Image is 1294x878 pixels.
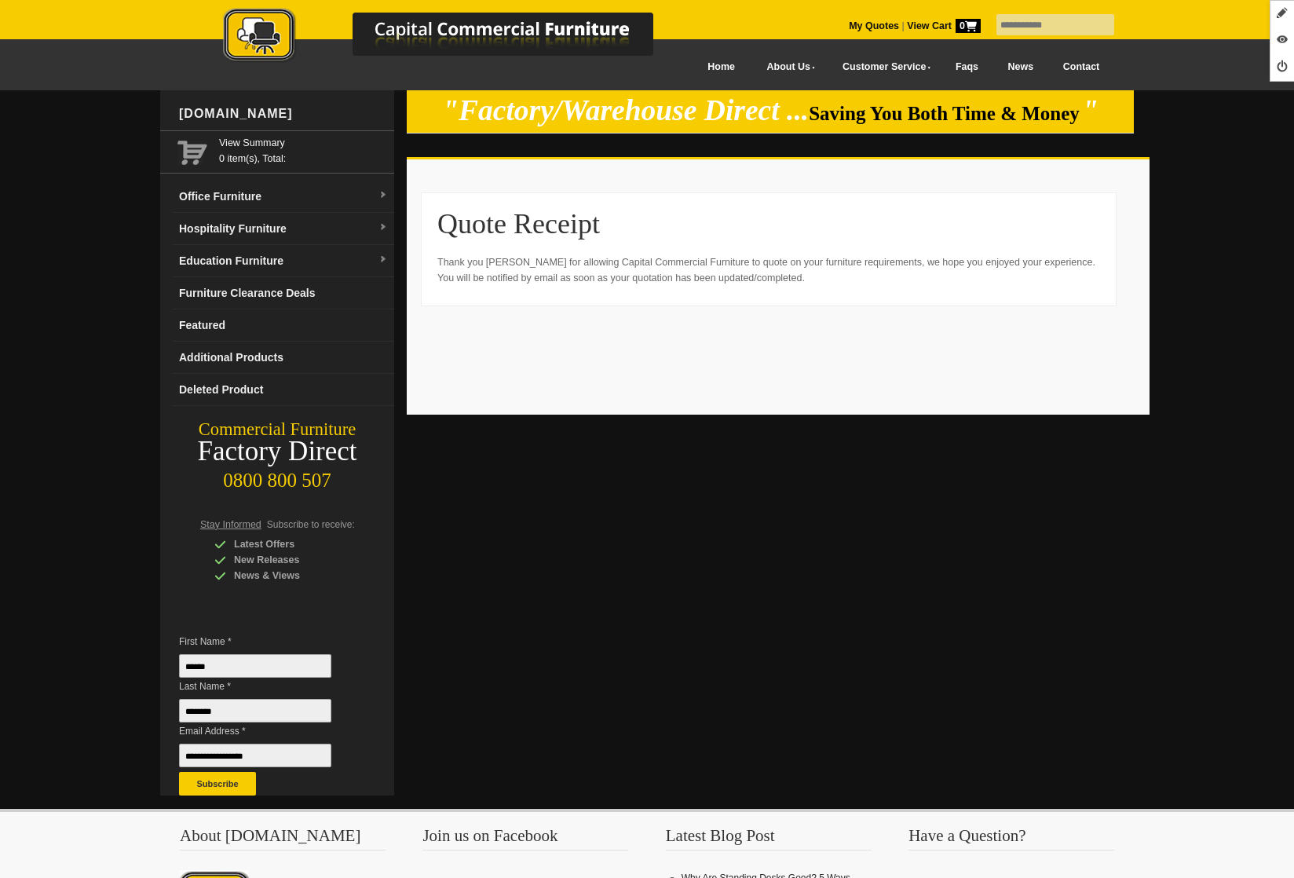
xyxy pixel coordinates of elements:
[179,634,355,649] span: First Name *
[180,8,729,65] img: Capital Commercial Furniture Logo
[1048,49,1114,85] a: Contact
[179,723,355,739] span: Email Address *
[437,209,1100,239] h1: Quote Receipt
[941,49,993,85] a: Faqs
[214,568,364,584] div: News & Views
[179,744,331,767] input: Email Address *
[160,419,394,441] div: Commercial Furniture
[750,49,825,85] a: About Us
[214,536,364,552] div: Latest Offers
[956,19,981,33] span: 0
[422,828,628,851] h3: Join us on Facebook
[173,342,394,374] a: Additional Products
[173,90,394,137] div: [DOMAIN_NAME]
[173,309,394,342] a: Featured
[378,223,388,232] img: dropdown
[179,654,331,678] input: First Name *
[219,135,388,164] span: 0 item(s), Total:
[160,462,394,492] div: 0800 800 507
[180,8,729,70] a: Capital Commercial Furniture Logo
[173,277,394,309] a: Furniture Clearance Deals
[825,49,941,85] a: Customer Service
[173,213,394,245] a: Hospitality Furnituredropdown
[907,20,981,31] strong: View Cart
[437,254,1100,286] p: Thank you [PERSON_NAME] for allowing Capital Commercial Furniture to quote on your furniture requ...
[442,94,809,126] em: "Factory/Warehouse Direct ...
[666,828,872,851] h3: Latest Blog Post
[179,699,331,723] input: Last Name *
[219,135,388,151] a: View Summary
[180,828,386,851] h3: About [DOMAIN_NAME]
[1082,94,1098,126] em: "
[267,519,355,530] span: Subscribe to receive:
[179,679,355,694] span: Last Name *
[378,255,388,265] img: dropdown
[849,20,899,31] a: My Quotes
[200,519,261,530] span: Stay Informed
[908,828,1114,851] h3: Have a Question?
[809,103,1080,124] span: Saving You Both Time & Money
[993,49,1048,85] a: News
[173,245,394,277] a: Education Furnituredropdown
[173,181,394,213] a: Office Furnituredropdown
[905,20,981,31] a: View Cart0
[378,191,388,200] img: dropdown
[179,772,256,796] button: Subscribe
[173,374,394,406] a: Deleted Product
[160,441,394,463] div: Factory Direct
[214,552,364,568] div: New Releases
